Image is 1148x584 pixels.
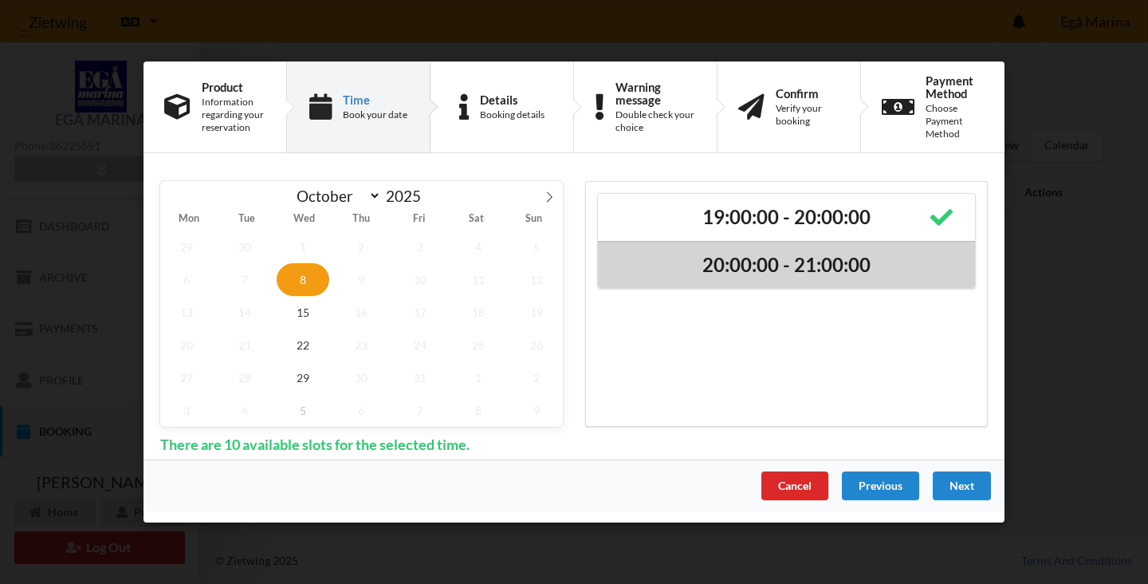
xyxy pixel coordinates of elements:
[336,329,388,361] span: October 23, 2025
[615,109,696,134] div: Double check your choice
[218,214,275,224] span: Tue
[202,96,265,134] div: Information regarding your reservation
[277,329,329,361] span: October 22, 2025
[160,329,213,361] span: October 20, 2025
[277,361,329,394] span: October 29, 2025
[510,296,563,329] span: October 19, 2025
[394,263,446,296] span: October 10, 2025
[394,296,446,329] span: October 17, 2025
[394,231,446,263] span: October 3, 2025
[336,263,388,296] span: October 9, 2025
[160,361,213,394] span: October 27, 2025
[336,361,388,394] span: October 30, 2025
[510,329,563,361] span: October 26, 2025
[510,263,563,296] span: October 12, 2025
[391,214,448,224] span: Fri
[343,93,407,106] div: Time
[615,81,696,106] div: Warning message
[218,263,271,296] span: October 7, 2025
[277,231,329,263] span: October 1, 2025
[776,102,839,128] div: Verify your booking
[452,361,505,394] span: November 1, 2025
[609,252,964,277] h2: 20:00:00 - 21:00:00
[452,296,505,329] span: October 18, 2025
[218,231,271,263] span: September 30, 2025
[776,87,839,100] div: Confirm
[277,263,329,296] span: October 8, 2025
[160,394,213,427] span: November 3, 2025
[275,214,332,224] span: Wed
[160,263,213,296] span: October 6, 2025
[394,361,446,394] span: October 31, 2025
[160,214,218,224] span: Mon
[332,214,390,224] span: Thu
[289,186,382,206] select: Month
[394,394,446,427] span: November 7, 2025
[510,231,563,263] span: October 5, 2025
[160,231,213,263] span: September 29, 2025
[394,329,446,361] span: October 24, 2025
[218,329,271,361] span: October 21, 2025
[505,214,563,224] span: Sun
[202,81,265,93] div: Product
[336,296,388,329] span: October 16, 2025
[452,231,505,263] span: October 4, 2025
[277,394,329,427] span: November 5, 2025
[452,394,505,427] span: November 8, 2025
[336,394,388,427] span: November 6, 2025
[480,93,545,106] div: Details
[842,472,919,500] div: Previous
[381,187,434,205] input: Year
[277,296,329,329] span: October 15, 2025
[160,296,213,329] span: October 13, 2025
[218,296,271,329] span: October 14, 2025
[926,74,984,100] div: Payment Method
[480,109,545,121] div: Booking details
[218,394,271,427] span: November 4, 2025
[448,214,505,224] span: Sat
[933,472,991,500] div: Next
[609,205,964,230] h2: 19:00:00 - 20:00:00
[149,436,481,454] span: There are 10 available slots for the selected time.
[452,263,505,296] span: October 11, 2025
[336,231,388,263] span: October 2, 2025
[218,361,271,394] span: October 28, 2025
[510,361,563,394] span: November 2, 2025
[343,109,407,121] div: Book your date
[452,329,505,361] span: October 25, 2025
[761,472,828,500] div: Cancel
[510,394,563,427] span: November 9, 2025
[926,102,984,140] div: Choose Payment Method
